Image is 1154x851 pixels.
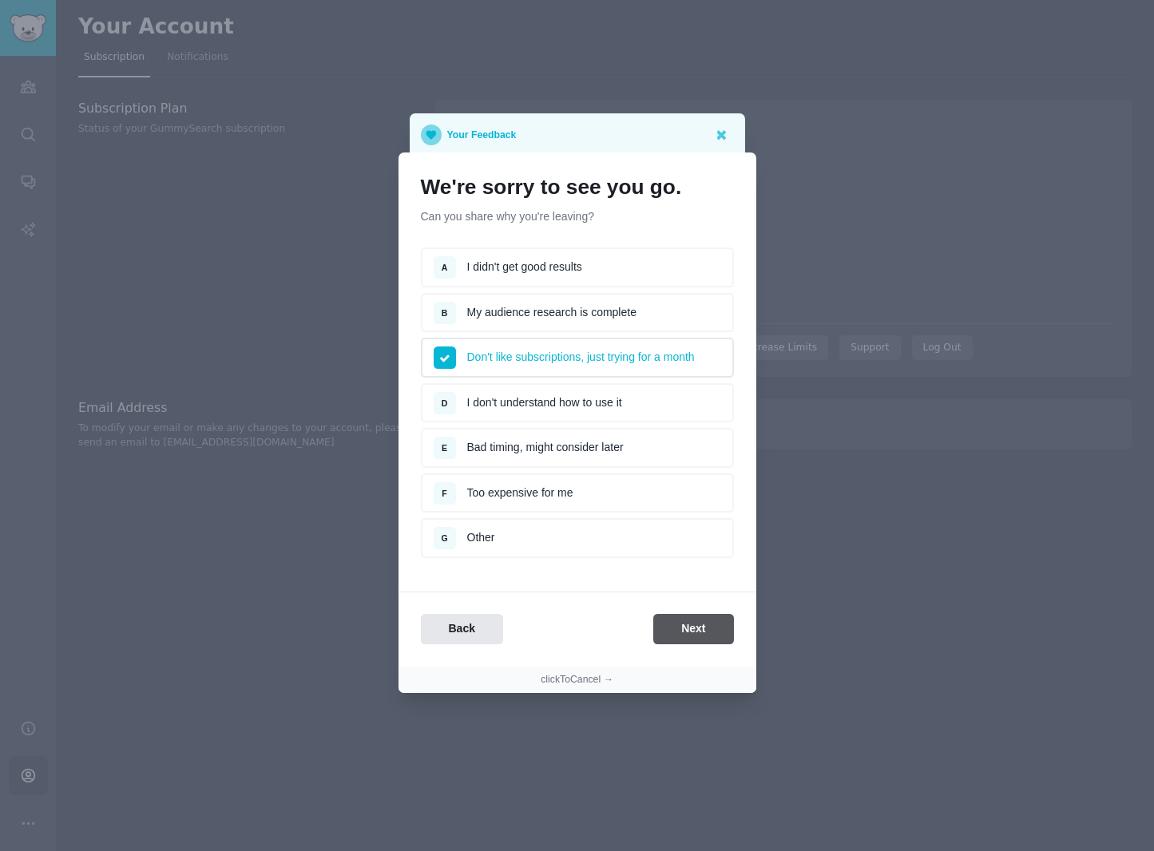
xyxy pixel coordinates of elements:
button: Next [653,614,733,645]
span: F [442,489,446,498]
span: B [442,308,448,318]
span: A [442,263,448,272]
button: Back [421,614,503,645]
p: Can you share why you're leaving? [421,208,734,225]
span: G [441,533,447,543]
button: clickToCancel → [541,673,613,687]
p: Your Feedback [447,125,517,145]
span: D [442,398,448,408]
span: E [442,443,447,453]
h1: We're sorry to see you go. [421,175,734,200]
